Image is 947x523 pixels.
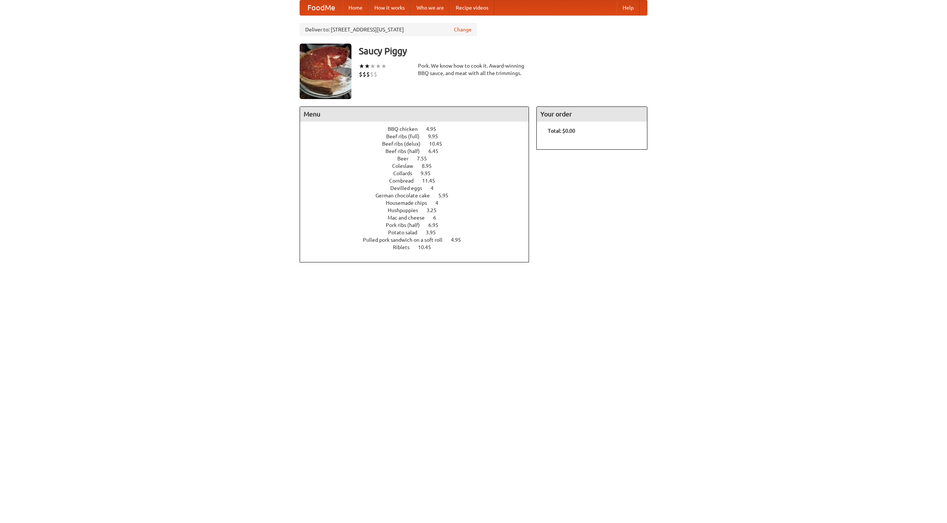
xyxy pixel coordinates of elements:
a: Who we are [411,0,450,15]
span: Coleslaw [392,163,421,169]
li: ★ [381,62,387,70]
span: 6 [433,215,444,221]
span: Potato salad [388,230,425,235]
span: Pork ribs (half) [386,222,427,228]
a: BBQ chicken 4.95 [388,126,450,132]
span: Beef ribs (half) [385,148,427,154]
li: $ [359,70,363,78]
a: Recipe videos [450,0,494,15]
a: FoodMe [300,0,343,15]
a: Beef ribs (half) 6.45 [385,148,452,154]
a: Housemade chips 4 [386,200,452,206]
b: Total: $0.00 [548,128,575,134]
span: 3.25 [427,207,444,213]
span: Riblets [393,244,417,250]
span: Pulled pork sandwich on a soft roll [363,237,450,243]
img: angular.jpg [300,44,351,99]
li: ★ [375,62,381,70]
a: Beef ribs (full) 9.95 [386,133,452,139]
span: 10.45 [418,244,438,250]
li: $ [366,70,370,78]
li: ★ [364,62,370,70]
a: Home [343,0,368,15]
span: Cornbread [389,178,421,184]
span: 8.95 [422,163,439,169]
a: Riblets 10.45 [393,244,445,250]
span: 4 [431,185,441,191]
span: 6.95 [428,222,446,228]
li: $ [370,70,374,78]
span: Hushpuppies [388,207,425,213]
div: Pork. We know how to cook it. Award-winning BBQ sauce, and meat with all the trimmings. [418,62,529,77]
span: 4.95 [426,126,444,132]
h3: Saucy Piggy [359,44,647,58]
span: 5.95 [438,193,456,198]
a: Pork ribs (half) 6.95 [386,222,452,228]
span: 4.95 [451,237,468,243]
a: Collards 9.95 [393,170,444,176]
a: Beef ribs (delux) 10.45 [382,141,456,147]
span: German chocolate cake [375,193,437,198]
span: Collards [393,170,419,176]
li: ★ [359,62,364,70]
span: 4 [435,200,446,206]
a: Help [617,0,640,15]
span: Devilled eggs [390,185,429,191]
span: Mac and cheese [388,215,432,221]
span: BBQ chicken [388,126,425,132]
span: 6.45 [428,148,446,154]
a: Potato salad 3.95 [388,230,449,235]
li: $ [363,70,366,78]
li: ★ [370,62,375,70]
h4: Menu [300,107,529,122]
a: Hushpuppies 3.25 [388,207,450,213]
a: Pulled pork sandwich on a soft roll 4.95 [363,237,475,243]
li: $ [374,70,377,78]
a: How it works [368,0,411,15]
span: 10.45 [429,141,449,147]
span: 7.55 [417,156,434,162]
span: 3.95 [426,230,443,235]
a: Change [454,26,472,33]
span: Beef ribs (delux) [382,141,428,147]
a: Cornbread 11.45 [389,178,449,184]
div: Deliver to: [STREET_ADDRESS][US_STATE] [300,23,477,36]
span: 9.95 [428,133,445,139]
span: Housemade chips [386,200,434,206]
span: 11.45 [422,178,442,184]
a: Beer 7.55 [397,156,441,162]
a: Coleslaw 8.95 [392,163,445,169]
a: German chocolate cake 5.95 [375,193,462,198]
a: Devilled eggs 4 [390,185,447,191]
span: Beef ribs (full) [386,133,427,139]
span: Beer [397,156,416,162]
a: Mac and cheese 6 [388,215,450,221]
span: 9.95 [421,170,438,176]
h4: Your order [537,107,647,122]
